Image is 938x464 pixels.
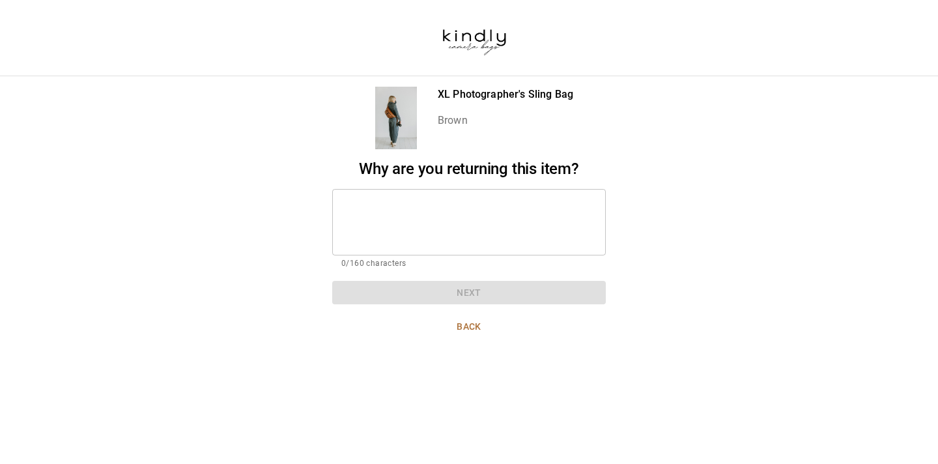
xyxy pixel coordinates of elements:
[438,87,573,102] p: XL Photographer's Sling Bag
[341,257,597,270] p: 0/160 characters
[438,113,573,128] p: Brown
[332,160,606,179] h2: Why are you returning this item?
[424,10,524,66] img: kindlycamerabags.myshopify.com-b37650f6-6cf4-42a0-a808-989f93ebecdf
[332,315,606,339] button: Back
